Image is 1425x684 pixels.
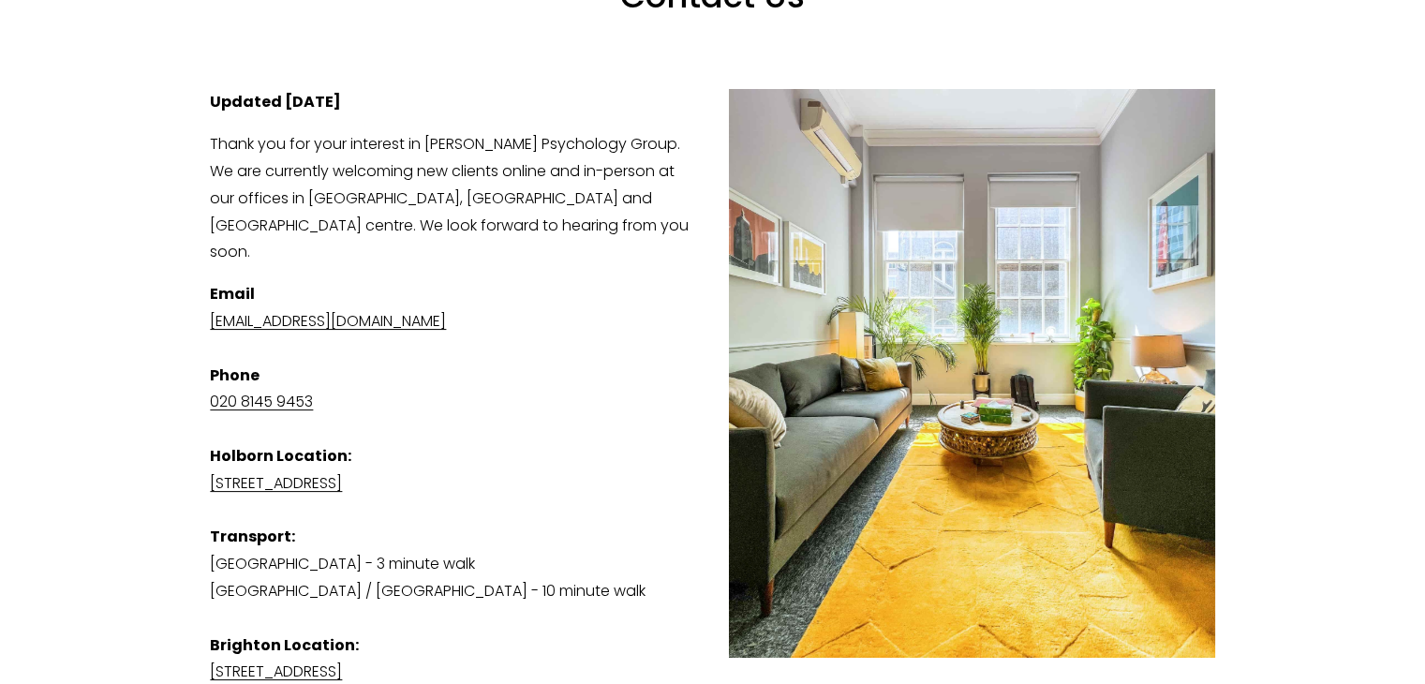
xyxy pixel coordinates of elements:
strong: Email [210,283,255,305]
strong: Updated [DATE] [210,91,341,112]
a: [STREET_ADDRESS] [210,661,342,682]
a: 020 8145 9453 [210,391,313,412]
strong: Holborn Location: [210,445,351,467]
strong: Brighton Location: [210,634,359,656]
p: Thank you for your interest in [PERSON_NAME] Psychology Group. We are currently welcoming new cli... [210,131,1214,266]
strong: Transport: [210,526,295,547]
a: [STREET_ADDRESS] [210,472,342,494]
a: [EMAIL_ADDRESS][DOMAIN_NAME] [210,310,446,332]
strong: Phone [210,364,260,386]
